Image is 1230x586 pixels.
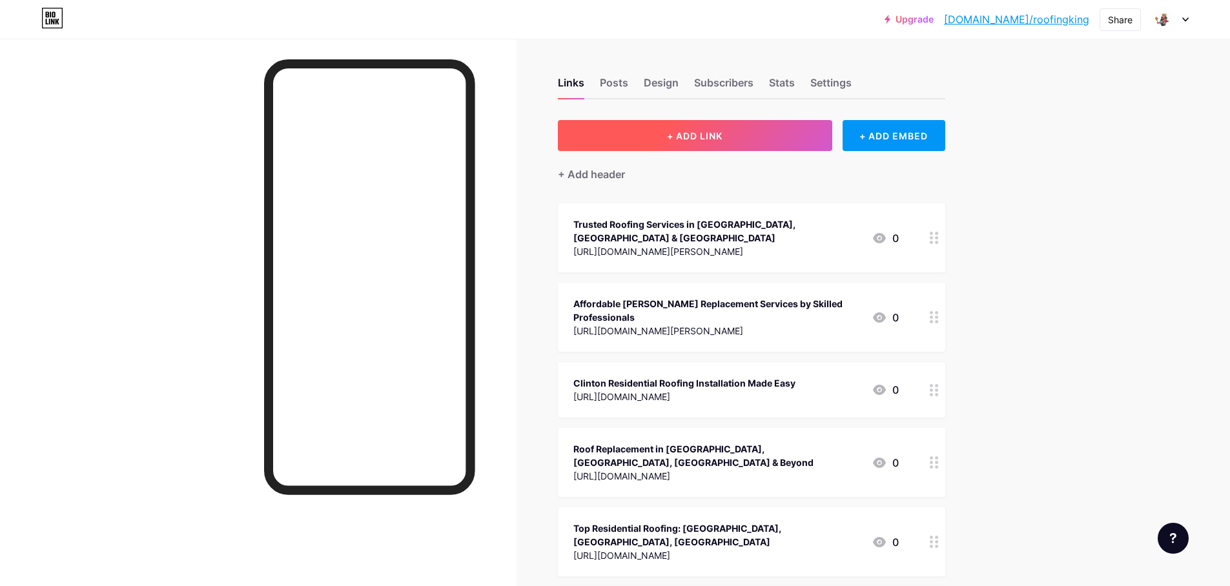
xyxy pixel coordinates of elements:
img: Roofingkingusa [1151,7,1175,32]
a: Upgrade [885,14,934,25]
div: + Add header [558,167,625,182]
div: + ADD EMBED [843,120,945,151]
div: [URL][DOMAIN_NAME][PERSON_NAME] [573,324,861,338]
div: Design [644,75,679,98]
div: Settings [810,75,852,98]
span: + ADD LINK [667,130,723,141]
div: 0 [872,310,899,325]
div: Clinton Residential Roofing Installation Made Easy [573,376,795,390]
div: 0 [872,534,899,550]
div: [URL][DOMAIN_NAME][PERSON_NAME] [573,245,861,258]
div: 0 [872,382,899,398]
div: Share [1108,13,1133,26]
div: Top Residential Roofing: [GEOGRAPHIC_DATA], [GEOGRAPHIC_DATA], [GEOGRAPHIC_DATA] [573,521,861,549]
div: Affordable [PERSON_NAME] Replacement Services by Skilled Professionals [573,297,861,324]
div: 0 [872,455,899,470]
button: + ADD LINK [558,120,832,151]
a: [DOMAIN_NAME]/roofingking [944,12,1089,27]
div: Subscribers [694,75,753,98]
div: Stats [769,75,795,98]
div: Posts [600,75,628,98]
div: Links [558,75,584,98]
div: [URL][DOMAIN_NAME] [573,390,795,403]
div: Trusted Roofing Services in [GEOGRAPHIC_DATA], [GEOGRAPHIC_DATA] & [GEOGRAPHIC_DATA] [573,217,861,245]
div: 0 [872,230,899,246]
div: [URL][DOMAIN_NAME] [573,549,861,562]
div: [URL][DOMAIN_NAME] [573,469,861,483]
div: Roof Replacement in [GEOGRAPHIC_DATA], [GEOGRAPHIC_DATA], [GEOGRAPHIC_DATA] & Beyond [573,442,861,469]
